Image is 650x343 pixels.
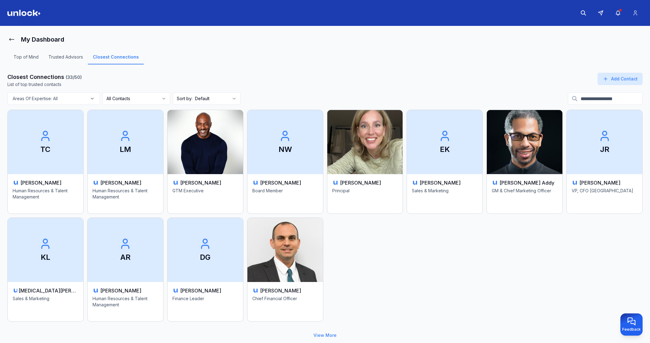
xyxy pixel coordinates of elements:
[412,188,478,207] p: Sales & Marketing
[172,188,238,207] p: GTM Executive
[499,179,554,186] h3: [PERSON_NAME] Addy
[252,296,318,315] p: Chief Financial Officer
[180,179,221,186] h3: [PERSON_NAME]
[177,96,193,102] span: Sort by:
[327,110,403,174] img: Caitlin Morris-Bender
[420,179,461,186] h3: [PERSON_NAME]
[200,252,210,262] p: DG
[120,145,131,154] p: LM
[66,75,82,80] span: ( 33 /50)
[41,252,50,262] p: KL
[40,145,50,154] p: TC
[572,188,637,207] p: VP, CFO [GEOGRAPHIC_DATA]
[168,110,243,174] img: Lawrence Cole
[7,92,100,105] button: Areas Of Expertise: All
[93,296,158,315] p: Human Resources & Talent Management
[252,188,318,207] p: Board Member
[100,179,141,186] h3: [PERSON_NAME]
[9,54,43,64] a: Top of Mind
[100,287,141,294] h3: [PERSON_NAME]
[620,313,643,336] button: Provide feedback
[180,287,221,294] h3: [PERSON_NAME]
[260,179,301,186] h3: [PERSON_NAME]
[20,179,61,186] h3: [PERSON_NAME]
[247,218,323,282] img: Jason Krom
[340,179,381,186] h3: [PERSON_NAME]
[13,296,78,315] p: Sales & Marketing
[7,81,82,88] p: List of top trusted contacts
[172,296,238,315] p: Finance Leader
[579,179,620,186] h3: [PERSON_NAME]
[487,110,562,174] img: Nii Mantse Addy
[7,10,41,16] img: Logo
[7,73,82,81] p: Closest Connections
[19,287,78,294] h3: [MEDICAL_DATA][PERSON_NAME]
[260,287,301,294] h3: [PERSON_NAME]
[598,73,643,85] button: Add Contact
[13,96,58,102] span: Areas Of Expertise: All
[308,329,342,341] button: View More
[600,145,609,154] p: JR
[88,54,144,64] a: Closest Connections
[622,327,641,332] span: Feedback
[43,54,88,64] a: Trusted Advisors
[13,188,78,207] p: Human Resources & Talent Management
[440,145,450,154] p: EK
[93,188,158,207] p: Human Resources & Talent Management
[21,35,64,44] h1: My Dashboard
[492,188,557,207] p: GM & Chief Marketing Officer
[279,145,292,154] p: NW
[332,188,398,207] p: Principal
[120,252,130,262] p: AR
